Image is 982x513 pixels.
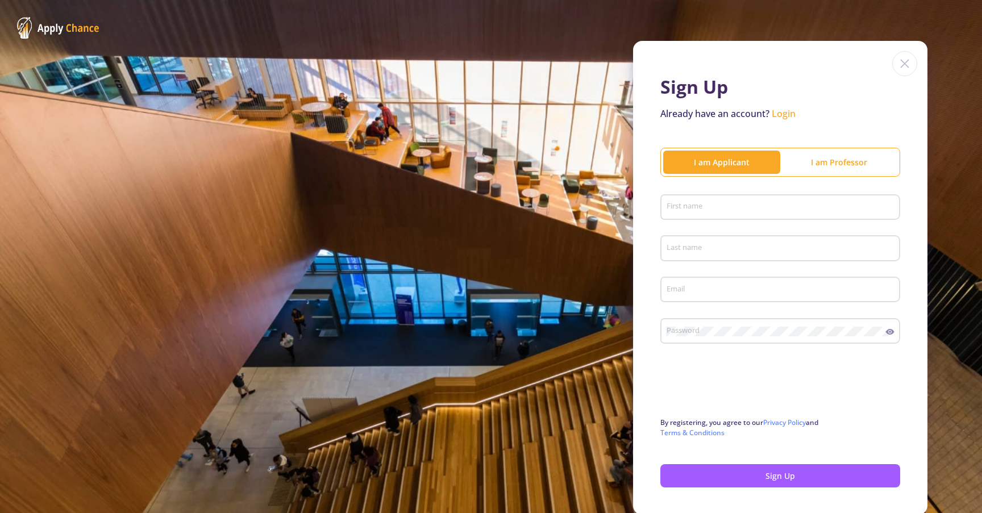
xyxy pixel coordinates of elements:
[663,156,780,168] div: I am Applicant
[660,107,900,120] p: Already have an account?
[892,51,917,76] img: close icon
[763,418,806,427] a: Privacy Policy
[660,428,725,437] a: Terms & Conditions
[780,156,897,168] div: I am Professor
[660,464,900,487] button: Sign Up
[772,107,796,120] a: Login
[660,76,900,98] h1: Sign Up
[660,418,900,438] p: By registering, you agree to our and
[17,17,99,39] img: ApplyChance Logo
[660,364,833,408] iframe: reCAPTCHA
